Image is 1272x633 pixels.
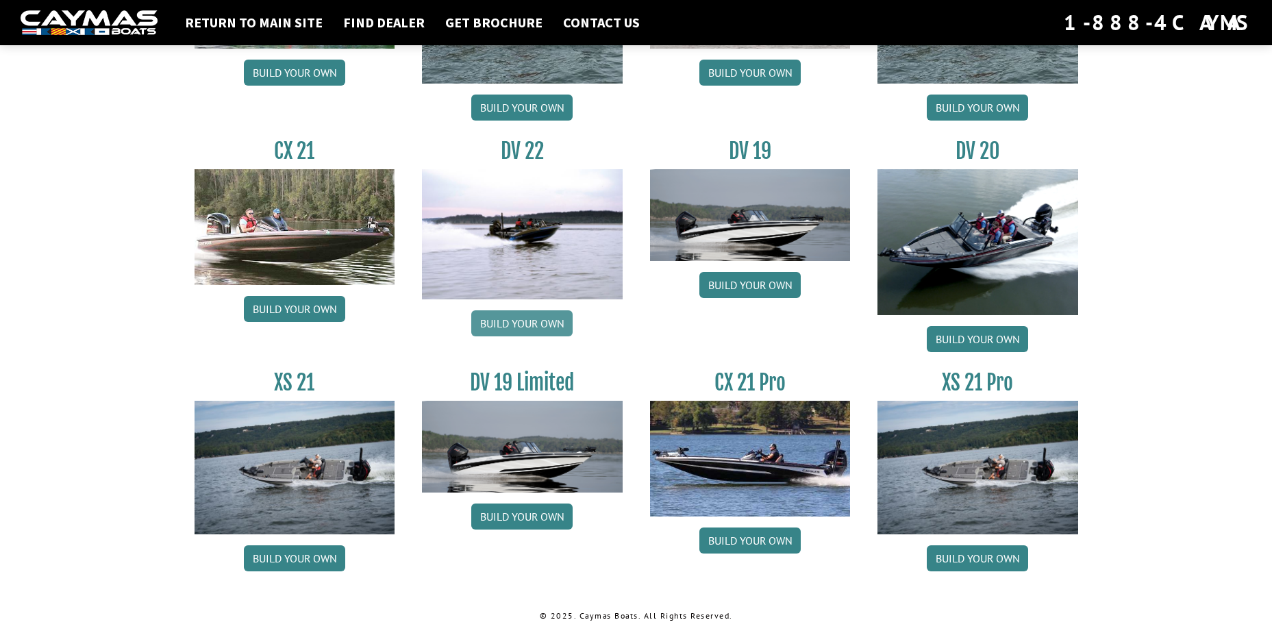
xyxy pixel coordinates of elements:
[699,272,801,298] a: Build your own
[650,401,851,516] img: CX-21Pro_thumbnail.jpg
[422,370,623,395] h3: DV 19 Limited
[471,95,573,121] a: Build your own
[336,14,432,32] a: Find Dealer
[927,545,1028,571] a: Build your own
[195,401,395,534] img: XS_21_thumbnail.jpg
[195,169,395,284] img: CX21_thumb.jpg
[927,95,1028,121] a: Build your own
[195,370,395,395] h3: XS 21
[877,169,1078,315] img: DV_20_from_website_for_caymas_connect.png
[244,296,345,322] a: Build your own
[877,401,1078,534] img: XS_21_thumbnail.jpg
[1064,8,1251,38] div: 1-888-4CAYMAS
[244,60,345,86] a: Build your own
[471,310,573,336] a: Build your own
[438,14,549,32] a: Get Brochure
[422,169,623,299] img: DV22_original_motor_cropped_for_caymas_connect.jpg
[650,138,851,164] h3: DV 19
[650,370,851,395] h3: CX 21 Pro
[244,545,345,571] a: Build your own
[556,14,647,32] a: Contact Us
[699,527,801,554] a: Build your own
[195,138,395,164] h3: CX 21
[699,60,801,86] a: Build your own
[877,370,1078,395] h3: XS 21 Pro
[422,138,623,164] h3: DV 22
[422,401,623,493] img: dv-19-ban_from_website_for_caymas_connect.png
[178,14,329,32] a: Return to main site
[650,169,851,261] img: dv-19-ban_from_website_for_caymas_connect.png
[195,610,1078,622] p: © 2025. Caymas Boats. All Rights Reserved.
[927,326,1028,352] a: Build your own
[877,138,1078,164] h3: DV 20
[471,504,573,530] a: Build your own
[21,10,158,36] img: white-logo-c9c8dbefe5ff5ceceb0f0178aa75bf4bb51f6bca0971e226c86eb53dfe498488.png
